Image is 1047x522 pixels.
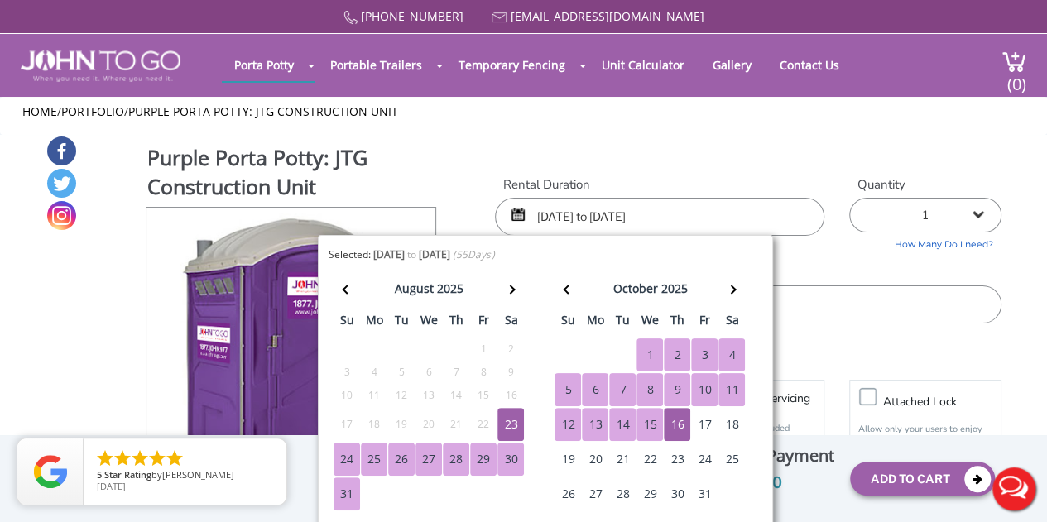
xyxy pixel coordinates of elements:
div: 11 [718,373,745,406]
span: 55 [456,247,468,261]
div: 23 [497,408,524,441]
span: (0) [1006,60,1026,95]
div: 17 [691,408,718,441]
div: 16 [497,386,524,405]
div: 2025 [437,277,463,300]
p: Allow only your users to enjoy your potty. [858,424,992,445]
th: th [443,308,470,338]
div: 3 [334,363,360,381]
th: fr [691,308,718,338]
div: 22 [470,415,497,433]
th: tu [609,308,636,338]
img: JOHN to go [21,50,180,82]
li:  [147,448,167,468]
label: Rental Duration [495,176,824,194]
div: 15 [470,386,497,405]
div: 1 [636,338,663,371]
a: How Many Do I need? [849,232,1001,251]
th: su [555,308,582,338]
div: 26 [555,477,581,510]
div: 31 [334,477,360,510]
div: 9 [497,363,524,381]
th: su [334,308,361,338]
a: Home [22,103,57,119]
div: 8 [470,363,497,381]
b: [DATE] [419,247,450,261]
th: sa [497,308,525,338]
div: 14 [609,408,636,441]
th: th [664,308,691,338]
div: 18 [718,408,745,441]
th: mo [361,308,388,338]
a: [EMAIL_ADDRESS][DOMAIN_NAME] [511,8,704,24]
div: 6 [415,363,442,381]
div: 23 [664,443,690,476]
div: 12 [388,386,415,405]
th: fr [470,308,497,338]
div: 25 [718,443,745,476]
a: [PHONE_NUMBER] [361,8,463,24]
label: Quantity [849,176,1001,194]
div: 27 [415,443,442,476]
div: 1 [470,340,497,358]
div: 9 [664,373,690,406]
span: to [407,247,416,261]
div: october [612,277,657,300]
div: 2 [497,340,524,358]
i: ( Days) [453,247,494,261]
img: Review Rating [34,455,67,488]
a: Portfolio [61,103,124,119]
div: 12 [555,408,581,441]
th: sa [718,308,746,338]
th: tu [388,308,415,338]
th: we [415,308,443,338]
div: 17 [334,415,360,433]
div: 24 [334,443,360,476]
div: 30 [497,443,524,476]
a: Temporary Fencing [446,49,578,81]
a: Unit Calculator [589,49,697,81]
div: 13 [415,386,442,405]
a: Facebook [47,136,76,165]
a: Porta Potty [222,49,306,81]
li:  [113,448,132,468]
div: 7 [443,363,469,381]
div: 20 [415,415,442,433]
div: 7 [609,373,636,406]
div: 31 [691,477,718,510]
div: 15 [636,408,663,441]
span: Selected: [329,247,371,261]
li:  [165,448,185,468]
th: we [636,308,664,338]
div: 4 [361,363,387,381]
div: august [395,277,434,300]
div: 24 [691,443,718,476]
img: Call [343,11,358,25]
div: 21 [443,415,469,433]
div: 5 [555,373,581,406]
div: 10 [691,373,718,406]
div: 14 [443,386,469,405]
div: 28 [609,477,636,510]
div: 2025 [660,277,687,300]
span: by [97,470,273,481]
div: 19 [388,415,415,433]
div: 30 [664,477,690,510]
span: [DATE] [97,480,126,492]
h3: Attached lock [883,391,1009,412]
div: 8 [636,373,663,406]
div: 29 [470,443,497,476]
span: Star Rating [104,468,151,481]
div: 20 [582,443,608,476]
ul: / / [22,103,1024,120]
a: Contact Us [767,49,852,81]
div: 19 [555,443,581,476]
div: 21 [609,443,636,476]
div: 13 [582,408,608,441]
input: Start date | End date [495,198,824,236]
th: mo [582,308,609,338]
div: 11 [361,386,387,405]
div: 29 [636,477,663,510]
a: Portable Trailers [318,49,435,81]
span: [PERSON_NAME] [162,468,234,481]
